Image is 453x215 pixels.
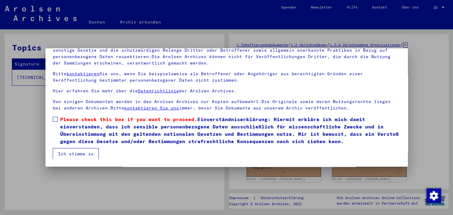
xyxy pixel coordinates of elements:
[124,105,179,111] a: kontaktieren Sie uns
[53,88,401,94] p: Hier erfahren Sie mehr über die der Arolsen Archives.
[60,116,401,145] span: Einverständniserklärung: Hiermit erkläre ich mich damit einverstanden, dass ich sensible personen...
[60,116,197,122] span: Please check this box if you want to proceed.
[138,88,179,94] a: Datenrichtlinie
[53,71,401,83] p: Bitte Sie uns, wenn Sie beispielsweise als Betroffener oder Angehöriger aus berechtigten Gründen ...
[426,188,441,203] div: Zustimmung ändern
[53,148,99,160] button: Ich stimme zu
[426,188,441,203] img: Zustimmung ändern
[53,98,401,111] p: Von einigen Dokumenten werden in den Arolsen Archives nur Kopien aufbewahrt.Die Originale sowie d...
[53,34,401,66] p: Bitte beachten Sie, dass dieses Portal über NS - Verfolgte sensible Daten zu identifizierten oder...
[67,71,99,76] a: kontaktieren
